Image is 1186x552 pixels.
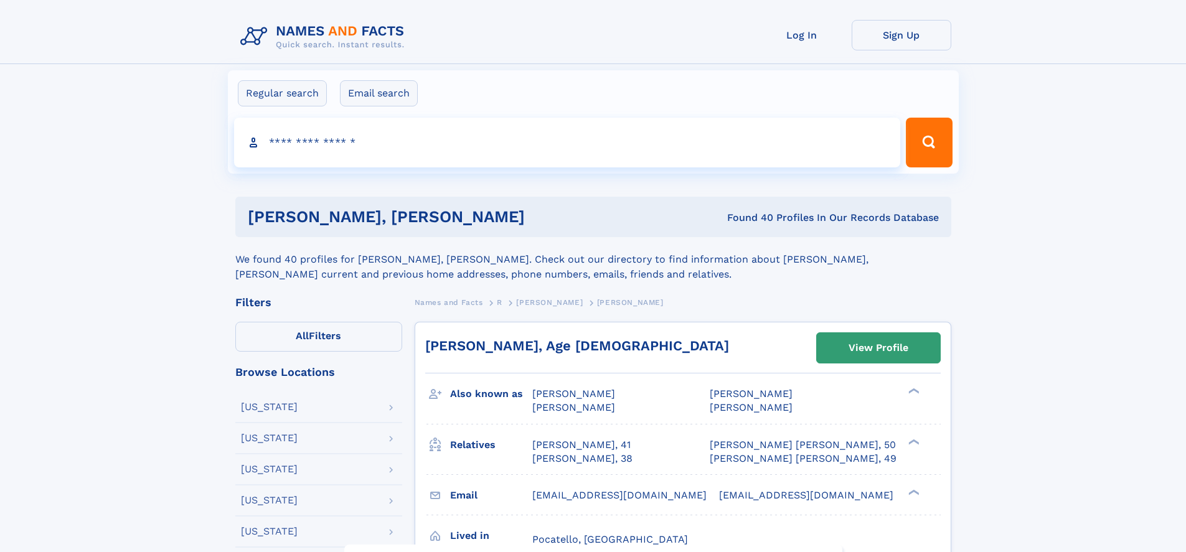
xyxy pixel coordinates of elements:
h3: Relatives [450,434,532,456]
a: [PERSON_NAME] [516,294,583,310]
span: [PERSON_NAME] [532,388,615,400]
div: [US_STATE] [241,495,298,505]
a: Sign Up [852,20,951,50]
span: All [296,330,309,342]
span: R [497,298,502,307]
span: [PERSON_NAME] [597,298,664,307]
div: [US_STATE] [241,433,298,443]
a: [PERSON_NAME], Age [DEMOGRAPHIC_DATA] [425,338,729,353]
span: Pocatello, [GEOGRAPHIC_DATA] [532,533,688,545]
h3: Lived in [450,525,532,546]
span: [PERSON_NAME] [532,401,615,413]
div: [US_STATE] [241,464,298,474]
h3: Email [450,485,532,506]
label: Email search [340,80,418,106]
span: [EMAIL_ADDRESS][DOMAIN_NAME] [532,489,707,501]
h3: Also known as [450,383,532,405]
label: Regular search [238,80,327,106]
div: [US_STATE] [241,526,298,536]
div: ❯ [905,437,920,446]
div: We found 40 profiles for [PERSON_NAME], [PERSON_NAME]. Check out our directory to find informatio... [235,237,951,282]
div: [US_STATE] [241,402,298,412]
input: search input [234,118,901,167]
button: Search Button [906,118,952,167]
div: ❯ [905,488,920,496]
span: [PERSON_NAME] [710,401,793,413]
div: Found 40 Profiles In Our Records Database [626,211,939,225]
a: R [497,294,502,310]
h1: [PERSON_NAME], [PERSON_NAME] [248,209,626,225]
div: Filters [235,297,402,308]
img: Logo Names and Facts [235,20,415,54]
a: Names and Facts [415,294,483,310]
span: [PERSON_NAME] [516,298,583,307]
div: ❯ [905,387,920,395]
div: View Profile [849,334,908,362]
a: [PERSON_NAME] [PERSON_NAME], 50 [710,438,896,452]
a: [PERSON_NAME], 41 [532,438,631,452]
label: Filters [235,322,402,352]
a: Log In [752,20,852,50]
a: [PERSON_NAME] [PERSON_NAME], 49 [710,452,897,465]
a: View Profile [817,333,940,363]
span: [PERSON_NAME] [710,388,793,400]
a: [PERSON_NAME], 38 [532,452,633,465]
div: Browse Locations [235,367,402,378]
span: [EMAIL_ADDRESS][DOMAIN_NAME] [719,489,893,501]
